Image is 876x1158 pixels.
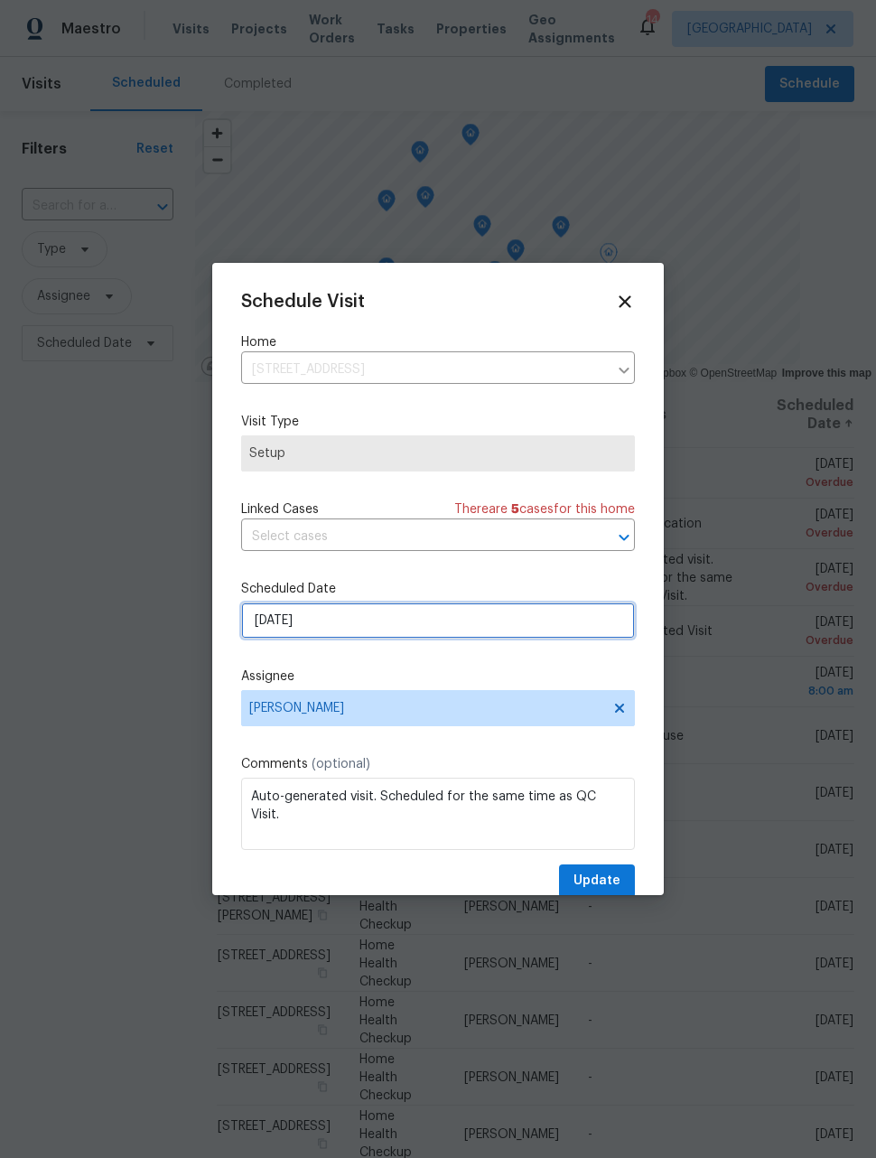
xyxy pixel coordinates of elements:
span: Setup [249,444,627,462]
span: Linked Cases [241,500,319,518]
input: M/D/YYYY [241,602,635,639]
label: Home [241,333,635,351]
span: Close [615,292,635,312]
button: Open [611,525,637,550]
input: Enter in an address [241,356,608,384]
span: 5 [511,503,519,516]
button: Update [559,864,635,898]
label: Comments [241,755,635,773]
span: (optional) [312,758,370,770]
input: Select cases [241,523,584,551]
label: Assignee [241,668,635,686]
span: [PERSON_NAME] [249,701,603,715]
span: Schedule Visit [241,293,365,311]
textarea: Auto-generated visit. Scheduled for the same time as QC Visit. [241,778,635,850]
label: Visit Type [241,413,635,431]
span: Update [573,870,620,892]
label: Scheduled Date [241,580,635,598]
span: There are case s for this home [454,500,635,518]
